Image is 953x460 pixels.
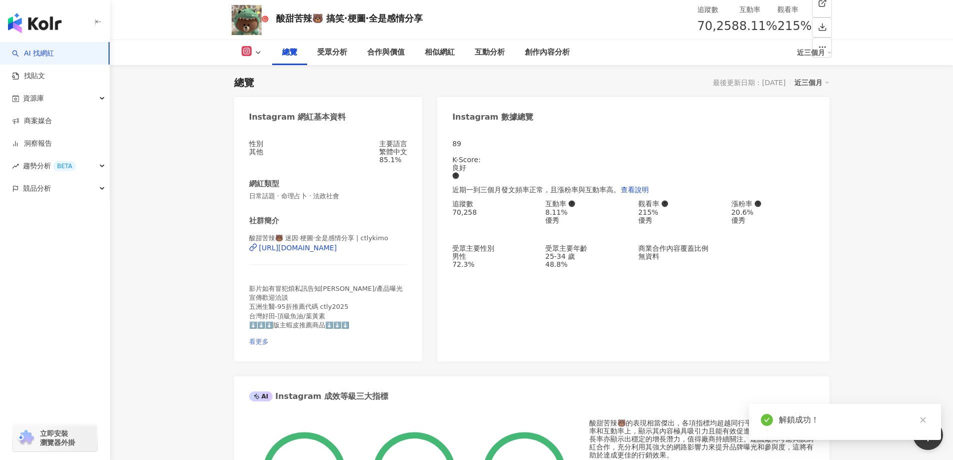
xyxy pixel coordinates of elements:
[739,17,777,36] span: 8.11%
[452,180,814,200] div: 近期一到三個月發文頻率正常，且漲粉率與互動率高。
[452,244,535,252] div: 受眾主要性別
[452,260,535,268] div: 72.3%
[452,112,533,123] div: Instagram 數據總覽
[249,148,263,156] div: 其他
[638,208,721,216] div: 215%
[23,87,44,110] span: 資源庫
[249,192,408,201] span: 日常話題 · 命理占卜 · 法政社會
[589,419,814,459] div: 酸甜苦辣🐻的表現相當傑出，各項指標均超越同行平均，特別是在觀看率和互動率上，顯示其內容極具吸引力且能有效促進粉絲參與。其粉絲成長率亦顯示出穩定的增長潛力，值得廠商持續關注。建議廠商考慮與該網紅合...
[232,5,262,35] img: KOL Avatar
[23,177,51,200] span: 競品分析
[638,252,721,260] div: 無資料
[452,156,814,180] div: K-Score :
[797,45,832,61] div: 近三個月
[249,391,273,401] div: AI
[40,429,75,447] span: 立即安裝 瀏覽器外掛
[276,12,423,25] div: 酸甜苦辣🐻 搞笑·梗圖·全是感情分享
[731,200,814,208] div: 漲粉率
[249,112,346,123] div: Instagram 網紅基本資料
[452,164,814,172] div: 良好
[452,208,535,216] div: 70,258
[638,244,721,252] div: 商業合作內容覆蓋比例
[545,244,628,252] div: 受眾主要年齡
[249,179,279,189] div: 網紅類型
[620,180,649,200] button: 查看說明
[761,414,773,426] span: check-circle
[249,338,269,345] span: 看更多
[545,260,628,268] div: 48.8%
[697,19,739,33] span: 70,258
[8,13,62,33] img: logo
[452,252,535,260] div: 男性
[545,200,628,208] div: 互動率
[452,140,814,148] div: 89
[234,76,254,90] div: 總覽
[249,140,263,148] div: 性別
[249,391,388,402] div: Instagram 成效等級三大指標
[425,47,455,59] div: 相似網紅
[23,155,76,177] span: 趨勢分析
[13,424,97,451] a: chrome extension立即安裝 瀏覽器外掛
[249,285,403,329] span: 影片如有冒犯煩私訊告知[PERSON_NAME]/產品曝光宣傳歡迎洽談 五洲生醫-95折推薦代碼 ctly2025 台灣好田-頂級魚油/葉黃素 ⬇️⬇️⬇️版主蝦皮推薦商品⬇️⬇️⬇️
[259,244,337,252] div: [URL][DOMAIN_NAME]
[545,208,628,216] div: 8.11%
[16,430,36,446] img: chrome extension
[638,216,721,224] div: 優秀
[777,4,812,15] div: 觀看率
[919,416,926,423] span: close
[621,186,649,194] span: 查看說明
[12,116,52,126] a: 商案媒合
[249,216,279,226] div: 社群簡介
[379,148,407,156] div: 繁體中文
[367,47,405,59] div: 合作與價值
[475,47,505,59] div: 互動分析
[777,17,812,36] span: 215%
[794,76,829,89] div: 近三個月
[12,139,52,149] a: 洞察報告
[12,163,19,170] span: rise
[638,200,721,208] div: 觀看率
[379,156,401,164] span: 85.1%
[282,47,297,59] div: 總覽
[739,4,777,15] div: 互動率
[713,79,785,87] div: 最後更新日期：[DATE]
[12,71,45,81] a: 找貼文
[731,208,814,216] div: 20.6%
[249,234,388,242] span: 酸甜苦辣🐻 迷因·梗圖·全是感情分享 | ctlykimo
[545,252,628,260] div: 25-34 歲
[317,47,347,59] div: 受眾分析
[545,216,628,224] div: 優秀
[697,4,739,15] div: 追蹤數
[53,161,76,171] div: BETA
[12,49,54,59] a: searchAI 找網紅
[249,243,408,252] a: [URL][DOMAIN_NAME]
[731,216,814,224] div: 優秀
[525,47,570,59] div: 創作內容分析
[379,140,407,148] div: 主要語言
[452,200,535,208] div: 追蹤數
[779,414,929,426] div: 解鎖成功！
